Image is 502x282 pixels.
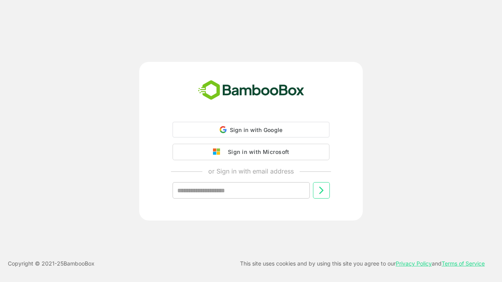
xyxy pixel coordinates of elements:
p: or Sign in with email address [208,166,294,176]
img: google [213,148,224,155]
a: Terms of Service [442,260,485,267]
p: Copyright © 2021- 25 BambooBox [8,259,95,268]
p: This site uses cookies and by using this site you agree to our and [240,259,485,268]
div: Sign in with Microsoft [224,147,289,157]
div: Sign in with Google [173,122,329,137]
a: Privacy Policy [396,260,432,267]
button: Sign in with Microsoft [173,144,329,160]
span: Sign in with Google [230,127,283,133]
img: bamboobox [194,78,309,103]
